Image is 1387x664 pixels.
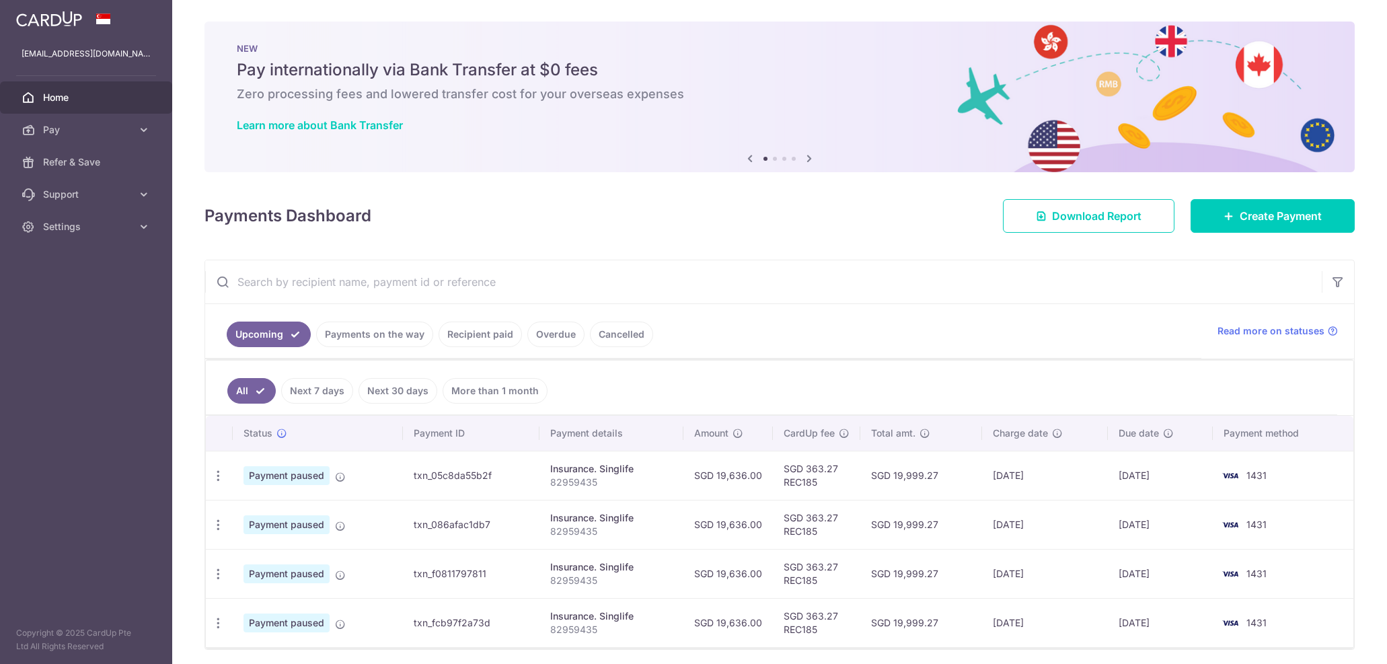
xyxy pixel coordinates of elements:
[403,500,539,549] td: txn_086afac1db7
[550,574,673,587] p: 82959435
[550,476,673,489] p: 82959435
[871,427,915,440] span: Total amt.
[1246,519,1267,530] span: 1431
[550,560,673,574] div: Insurance. Singlife
[359,378,437,404] a: Next 30 days
[683,500,773,549] td: SGD 19,636.00
[550,525,673,538] p: 82959435
[784,427,835,440] span: CardUp fee
[694,427,728,440] span: Amount
[205,260,1322,303] input: Search by recipient name, payment id or reference
[22,47,151,61] p: [EMAIL_ADDRESS][DOMAIN_NAME]
[204,204,371,228] h4: Payments Dashboard
[243,466,330,485] span: Payment paused
[403,598,539,647] td: txn_fcb97f2a73d
[43,123,132,137] span: Pay
[1217,566,1244,582] img: Bank Card
[1246,568,1267,579] span: 1431
[403,549,539,598] td: txn_f0811797811
[227,322,311,347] a: Upcoming
[993,427,1048,440] span: Charge date
[237,86,1322,102] h6: Zero processing fees and lowered transfer cost for your overseas expenses
[1003,199,1174,233] a: Download Report
[773,549,860,598] td: SGD 363.27 REC185
[982,451,1108,500] td: [DATE]
[403,416,539,451] th: Payment ID
[243,515,330,534] span: Payment paused
[204,22,1355,172] img: Bank transfer banner
[1246,617,1267,628] span: 1431
[1217,324,1324,338] span: Read more on statuses
[16,11,82,27] img: CardUp
[243,427,272,440] span: Status
[1191,199,1355,233] a: Create Payment
[1052,208,1141,224] span: Download Report
[316,322,433,347] a: Payments on the way
[237,59,1322,81] h5: Pay internationally via Bank Transfer at $0 fees
[1119,427,1159,440] span: Due date
[1217,615,1244,631] img: Bank Card
[982,549,1108,598] td: [DATE]
[683,549,773,598] td: SGD 19,636.00
[443,378,548,404] a: More than 1 month
[683,451,773,500] td: SGD 19,636.00
[243,564,330,583] span: Payment paused
[1246,470,1267,481] span: 1431
[1240,208,1322,224] span: Create Payment
[1108,598,1213,647] td: [DATE]
[860,598,982,647] td: SGD 19,999.27
[1108,500,1213,549] td: [DATE]
[43,188,132,201] span: Support
[527,322,585,347] a: Overdue
[550,511,673,525] div: Insurance. Singlife
[43,220,132,233] span: Settings
[227,378,276,404] a: All
[683,598,773,647] td: SGD 19,636.00
[982,598,1108,647] td: [DATE]
[550,462,673,476] div: Insurance. Singlife
[773,500,860,549] td: SGD 363.27 REC185
[539,416,683,451] th: Payment details
[982,500,1108,549] td: [DATE]
[1213,416,1353,451] th: Payment method
[1108,549,1213,598] td: [DATE]
[1217,468,1244,484] img: Bank Card
[237,118,403,132] a: Learn more about Bank Transfer
[237,43,1322,54] p: NEW
[243,614,330,632] span: Payment paused
[773,598,860,647] td: SGD 363.27 REC185
[860,500,982,549] td: SGD 19,999.27
[773,451,860,500] td: SGD 363.27 REC185
[860,549,982,598] td: SGD 19,999.27
[43,155,132,169] span: Refer & Save
[439,322,522,347] a: Recipient paid
[550,623,673,636] p: 82959435
[43,91,132,104] span: Home
[1217,324,1338,338] a: Read more on statuses
[550,610,673,623] div: Insurance. Singlife
[860,451,982,500] td: SGD 19,999.27
[590,322,653,347] a: Cancelled
[1108,451,1213,500] td: [DATE]
[403,451,539,500] td: txn_05c8da55b2f
[281,378,353,404] a: Next 7 days
[1217,517,1244,533] img: Bank Card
